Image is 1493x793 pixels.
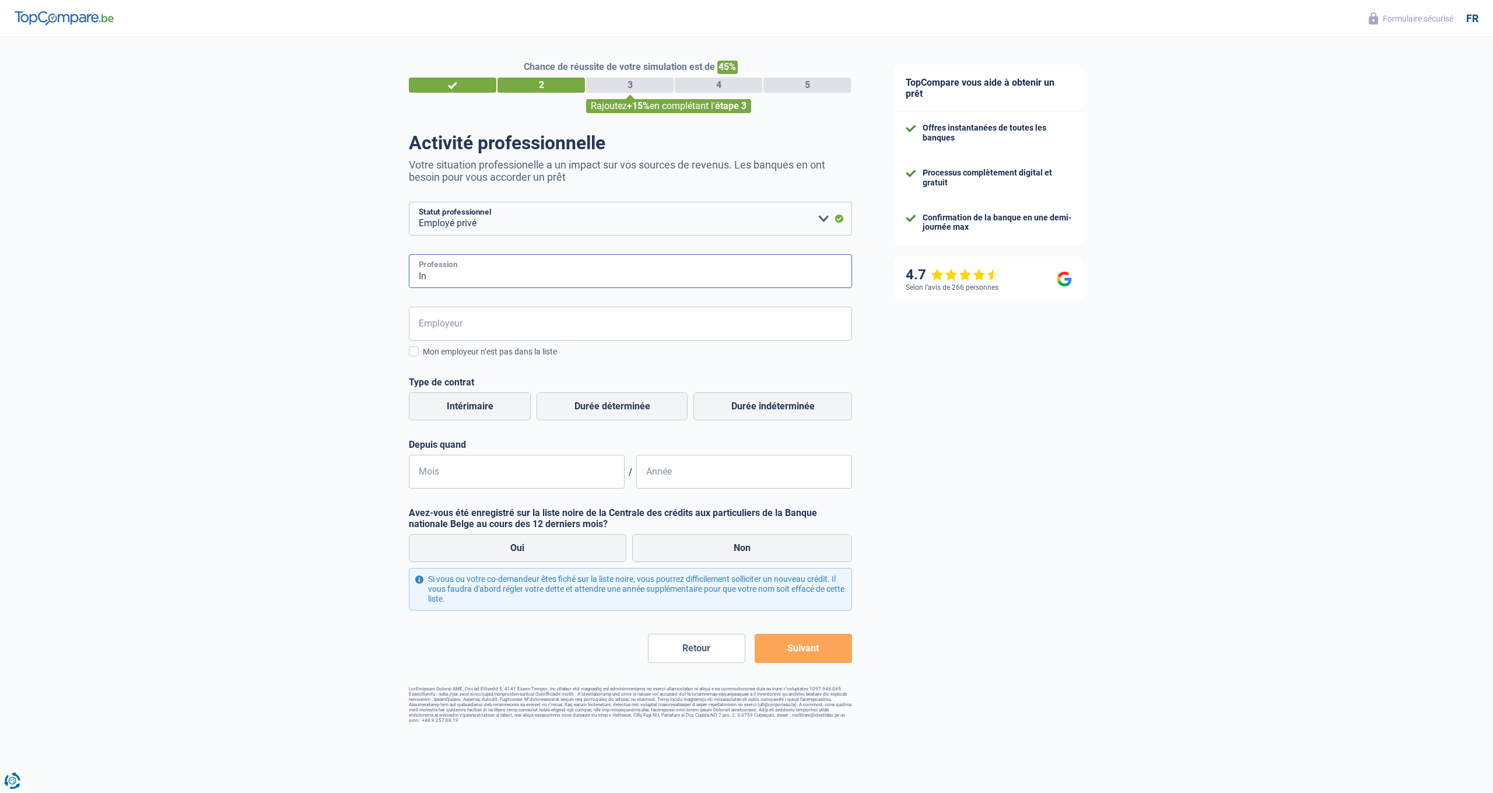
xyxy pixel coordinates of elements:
span: Chance de réussite de votre simulation est de [524,61,715,72]
input: MM [409,455,625,489]
img: TopCompare Logo [15,11,114,25]
div: Confirmation de la banque en une demi-journée max [923,213,1072,233]
span: étape 3 [715,100,746,111]
div: Rajoutez en complétant l' [586,99,751,113]
div: Selon l’avis de 266 personnes [906,283,998,292]
span: +15% [627,100,650,111]
div: Si vous ou votre co-demandeur êtes fiché sur la liste noire, vous pourrez difficilement sollicite... [409,568,852,610]
span: / [625,466,636,478]
div: Mon employeur n’est pas dans la liste [423,346,852,358]
input: Cherchez votre employeur [409,307,852,341]
button: Suivant [755,634,852,663]
div: 4.7 [906,266,1000,283]
h1: Activité professionnelle [409,132,852,154]
label: Type de contrat [409,377,852,388]
label: Avez-vous été enregistré sur la liste noire de la Centrale des crédits aux particuliers de la Ban... [409,507,852,529]
button: Retour [648,634,745,663]
p: Votre situation professionelle a un impact sur vos sources de revenus. Les banques en ont besoin ... [409,159,852,183]
label: Durée déterminée [537,392,688,420]
div: 4 [675,78,762,93]
div: 1 [409,78,496,93]
label: Non [632,534,853,562]
button: Formulaire sécurisé [1362,9,1460,28]
label: Intérimaire [409,392,531,420]
label: Durée indéterminée [693,392,852,420]
div: 3 [586,78,674,93]
input: AAAA [636,455,852,489]
div: 2 [497,78,585,93]
span: 45% [717,61,738,74]
div: TopCompare vous aide à obtenir un prêt [894,65,1084,111]
label: Depuis quand [409,439,852,450]
div: Offres instantanées de toutes les banques [923,123,1072,143]
div: fr [1466,12,1478,25]
div: 5 [763,78,851,93]
div: Processus complètement digital et gratuit [923,168,1072,188]
footer: LorEmipsum Dolorsi AME, Con ad Elitsedd 5, 4141 Eiusm-Tempor, inc utlabor etd magnaaliq eni admin... [409,686,852,723]
label: Oui [409,534,626,562]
